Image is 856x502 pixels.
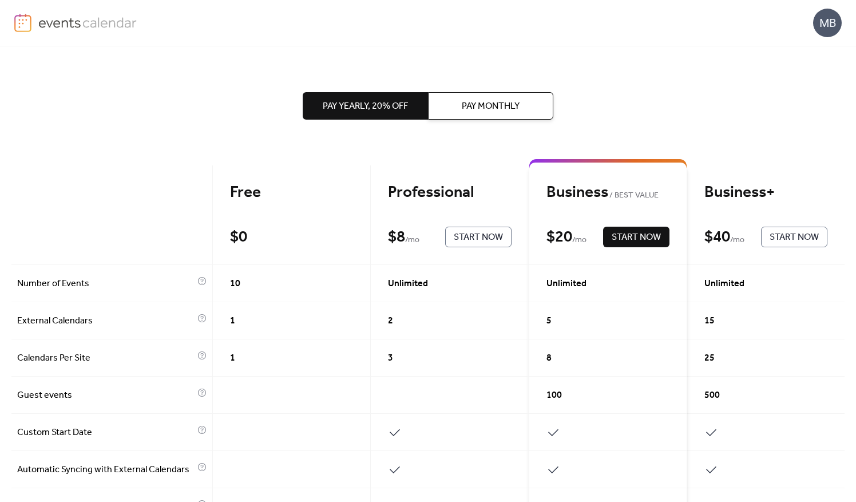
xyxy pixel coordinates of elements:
span: 3 [388,351,393,365]
span: BEST VALUE [608,189,659,203]
button: Start Now [445,227,512,247]
span: 100 [546,389,562,402]
span: Start Now [454,231,503,244]
span: Start Now [770,231,819,244]
div: $ 8 [388,227,405,247]
span: Unlimited [388,277,428,291]
button: Start Now [603,227,669,247]
span: / mo [572,234,586,247]
img: logo-type [38,14,137,31]
div: MB [813,9,842,37]
button: Pay Monthly [428,92,553,120]
button: Start Now [761,227,827,247]
span: Unlimited [704,277,744,291]
span: External Calendars [17,314,195,328]
span: 5 [546,314,552,328]
div: $ 40 [704,227,730,247]
span: Pay Monthly [462,100,520,113]
div: Free [230,183,353,203]
span: 1 [230,314,235,328]
span: Unlimited [546,277,586,291]
span: 2 [388,314,393,328]
img: logo [14,14,31,32]
span: Pay Yearly, 20% off [323,100,408,113]
div: Business+ [704,183,827,203]
span: 1 [230,351,235,365]
div: $ 0 [230,227,247,247]
span: Guest events [17,389,195,402]
span: / mo [405,234,419,247]
span: Number of Events [17,277,195,291]
span: Calendars Per Site [17,351,195,365]
button: Pay Yearly, 20% off [303,92,428,120]
div: Professional [388,183,511,203]
span: 25 [704,351,715,365]
div: Business [546,183,669,203]
span: 15 [704,314,715,328]
span: 500 [704,389,720,402]
span: Custom Start Date [17,426,195,440]
div: $ 20 [546,227,572,247]
span: 10 [230,277,240,291]
span: Automatic Syncing with External Calendars [17,463,195,477]
span: / mo [730,234,744,247]
span: 8 [546,351,552,365]
span: Start Now [612,231,661,244]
